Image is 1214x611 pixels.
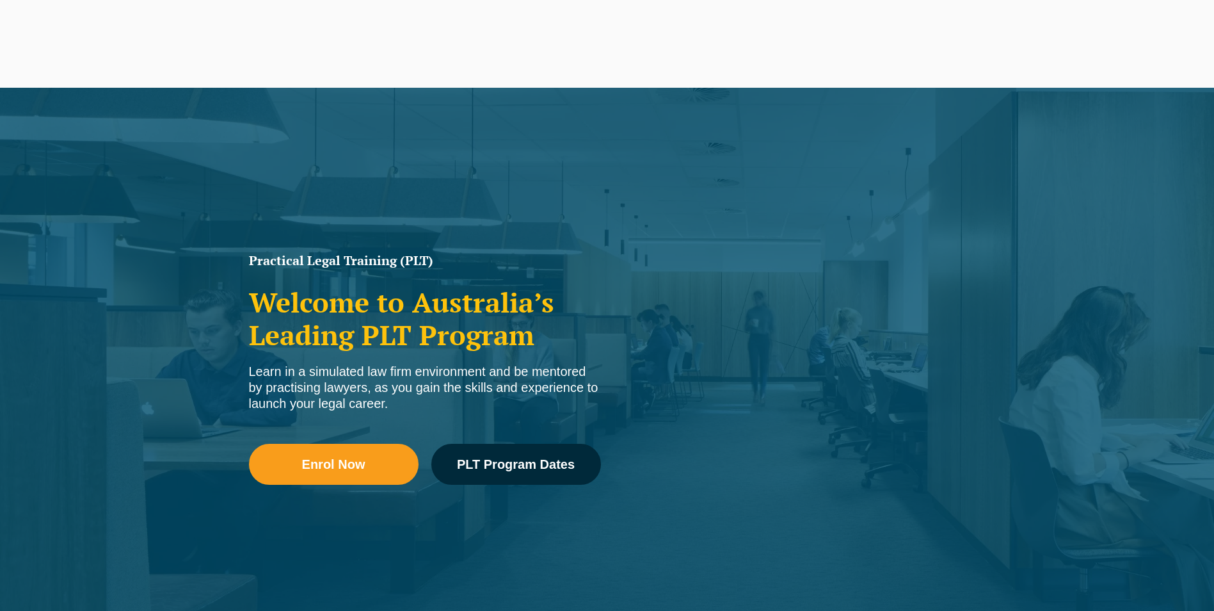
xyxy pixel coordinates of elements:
[431,444,601,485] a: PLT Program Dates
[457,458,575,471] span: PLT Program Dates
[249,444,419,485] a: Enrol Now
[249,254,601,267] h1: Practical Legal Training (PLT)
[249,286,601,351] h2: Welcome to Australia’s Leading PLT Program
[249,364,601,412] div: Learn in a simulated law firm environment and be mentored by practising lawyers, as you gain the ...
[302,458,365,471] span: Enrol Now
